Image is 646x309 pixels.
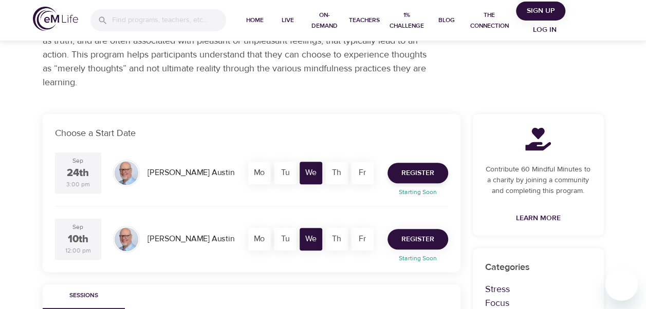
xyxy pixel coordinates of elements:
[349,15,380,26] span: Teachers
[275,15,300,26] span: Live
[520,5,561,17] span: Sign Up
[485,282,592,296] p: Stress
[72,223,83,231] div: Sep
[387,163,448,183] button: Register
[467,10,512,31] span: The Connection
[143,229,238,249] div: [PERSON_NAME] Austin
[243,15,267,26] span: Home
[67,166,89,181] div: 24th
[520,21,569,40] button: Log in
[387,229,448,249] button: Register
[274,228,297,250] div: Tu
[485,164,592,197] p: Contribute 60 Mindful Minutes to a charity by joining a community and completing this program.
[401,167,434,180] span: Register
[485,260,592,274] p: Categories
[300,162,322,184] div: We
[55,126,448,140] p: Choose a Start Date
[248,228,271,250] div: Mo
[381,187,454,197] p: Starting Soon
[300,228,322,250] div: We
[325,162,348,184] div: Th
[351,162,374,184] div: Fr
[605,268,638,301] iframe: Button to launch messaging window
[274,162,297,184] div: Tu
[72,157,83,165] div: Sep
[401,233,434,246] span: Register
[516,2,565,21] button: Sign Up
[308,10,341,31] span: On-Demand
[143,163,238,183] div: [PERSON_NAME] Austin
[524,24,565,36] span: Log in
[248,162,271,184] div: Mo
[351,228,374,250] div: Fr
[66,180,90,189] div: 3:00 pm
[512,209,565,228] a: Learn More
[68,232,88,247] div: 10th
[381,254,454,263] p: Starting Soon
[49,291,119,301] span: Sessions
[434,15,458,26] span: Blog
[388,10,426,31] span: 1% Challenge
[65,246,91,255] div: 12:00 pm
[516,212,561,225] span: Learn More
[325,228,348,250] div: Th
[112,9,226,31] input: Find programs, teachers, etc...
[33,7,78,31] img: logo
